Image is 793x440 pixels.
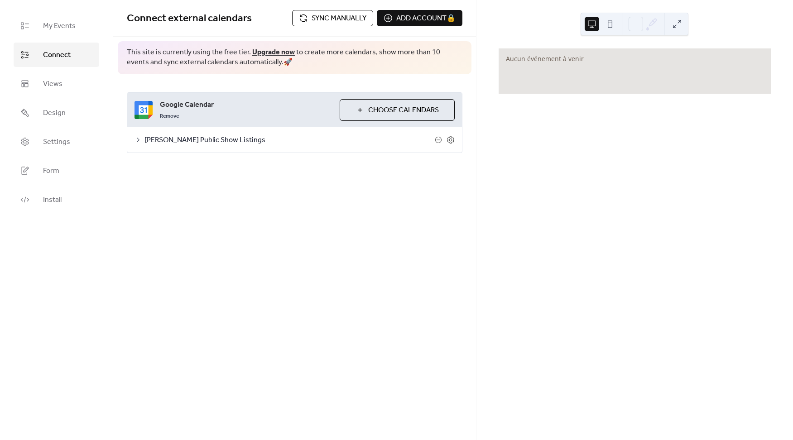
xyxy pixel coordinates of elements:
span: Connect [43,50,71,61]
span: Install [43,195,62,206]
a: My Events [14,14,99,38]
div: Aucun événement à venir [506,54,764,63]
img: google [135,101,153,119]
span: Views [43,79,62,90]
a: Upgrade now [252,45,295,59]
span: Form [43,166,59,177]
span: This site is currently using the free tier. to create more calendars, show more than 10 events an... [127,48,462,68]
a: Connect [14,43,99,67]
span: Settings [43,137,70,148]
span: My Events [43,21,76,32]
span: Design [43,108,66,119]
span: Choose Calendars [368,105,439,116]
button: Sync manually [292,10,373,26]
button: Choose Calendars [340,99,455,121]
span: Remove [160,113,179,120]
a: Design [14,100,99,125]
span: Sync manually [312,13,366,24]
span: [PERSON_NAME] Public Show Listings [144,135,435,146]
a: Form [14,158,99,183]
span: Connect external calendars [127,9,252,29]
span: Google Calendar [160,100,332,110]
a: Views [14,72,99,96]
a: Settings [14,129,99,154]
a: Install [14,187,99,212]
